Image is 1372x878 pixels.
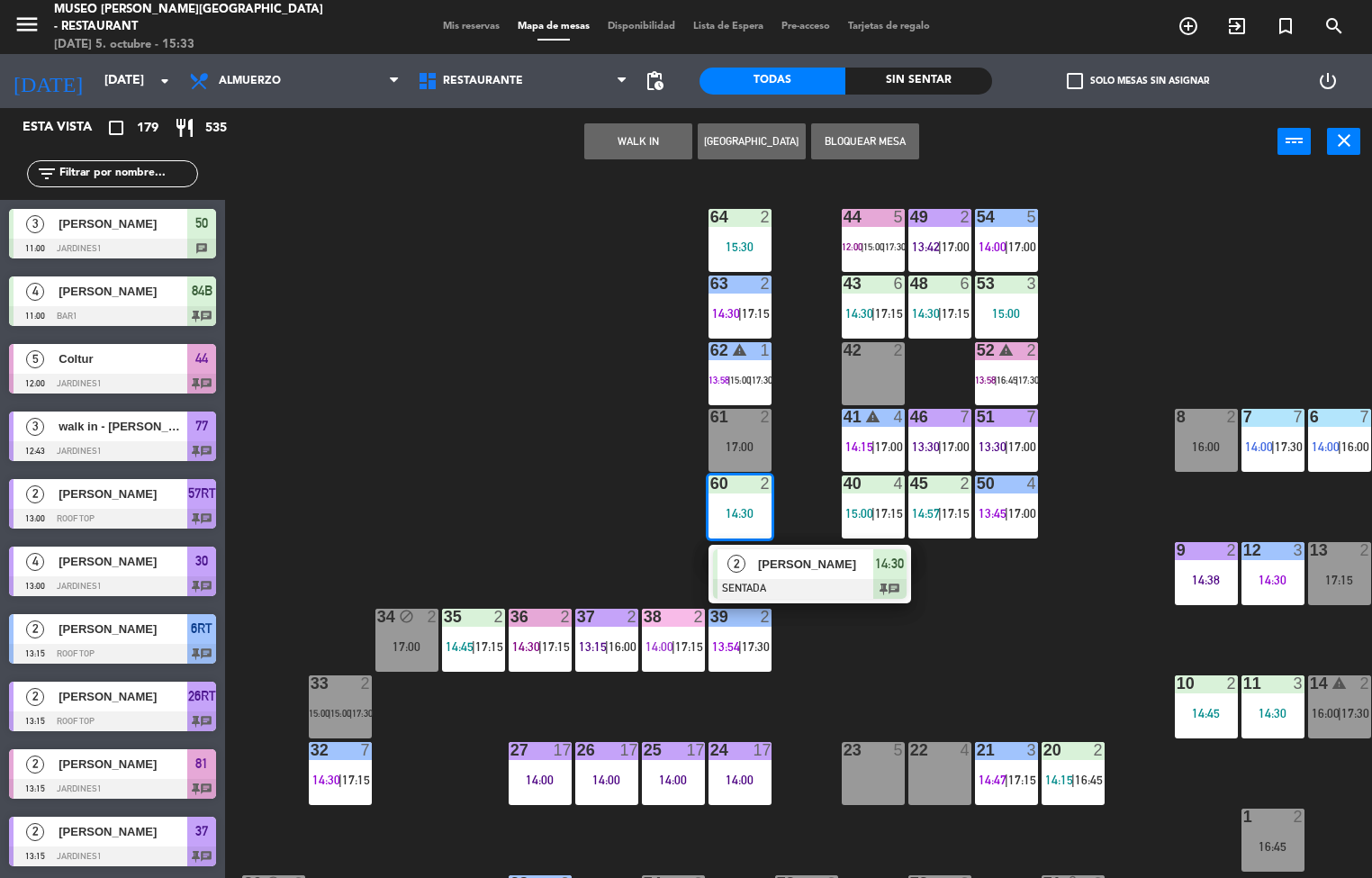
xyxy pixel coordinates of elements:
span: | [538,639,542,654]
span: 14:47 [979,773,1006,787]
span: 16:45 [1075,773,1103,787]
div: 6 [893,276,904,292]
span: 2 [26,485,44,503]
span: 14:30 [512,639,540,654]
span: 17:30 [742,639,770,654]
span: 17:15 [742,306,770,321]
span: | [938,439,942,454]
span: 15:00 [863,241,884,252]
span: [PERSON_NAME] [758,555,873,574]
div: 43 [844,276,844,292]
span: 13:30 [979,439,1006,454]
div: 54 [977,209,978,225]
span: | [1005,506,1008,520]
span: 17:15 [675,639,703,654]
span: | [1015,375,1018,385]
span: 57RT [188,483,216,504]
div: 2 [1226,409,1237,425]
div: 23 [844,742,844,758]
div: 2 [960,209,970,225]
div: 25 [644,742,645,758]
div: 2 [493,609,504,625]
span: 17:30 [1018,375,1039,385]
div: 2 [1226,675,1237,692]
i: crop_square [105,117,127,139]
div: 17:15 [1308,574,1371,586]
span: Mapa de mesas [509,22,599,32]
div: 2 [693,609,704,625]
i: search [1323,15,1345,37]
span: 26RT [188,685,216,707]
span: 15:00 [309,708,329,719]
span: | [749,375,752,385]
div: 4 [960,742,970,758]
span: 2 [26,688,44,706]
span: [PERSON_NAME] [59,822,187,841]
span: 14:30 [875,553,904,575]
div: 2 [427,609,438,625]
div: 17 [553,742,571,758]
span: 17:15 [875,306,903,321]
i: restaurant [174,117,195,139]
div: 48 [910,276,911,292]
span: 17:00 [1008,240,1036,254]
button: close [1327,128,1360,155]
span: walk in - [PERSON_NAME] [59,417,187,436]
div: 10 [1177,675,1178,692]
span: Disponibilidad [599,22,684,32]
i: block [399,609,414,624]
span: | [1338,439,1341,454]
span: | [1338,706,1341,720]
div: 7 [1243,409,1244,425]
span: 14:30 [712,306,740,321]
span: 14:45 [446,639,474,654]
span: 37 [195,820,208,842]
div: 14:00 [509,774,572,786]
span: | [605,639,609,654]
div: Esta vista [9,117,130,139]
div: 42 [844,342,844,358]
span: 6RT [191,618,212,639]
span: 13:58 [975,375,996,385]
span: 17:30 [1341,706,1369,720]
div: 2 [760,409,771,425]
span: 17:00 [1008,506,1036,520]
span: | [871,439,875,454]
span: 17:15 [1008,773,1036,787]
span: 3 [26,215,44,233]
i: filter_list [36,163,58,185]
span: 14:15 [1045,773,1073,787]
div: 12 [1243,542,1244,558]
i: warning [1331,675,1347,691]
div: 14:38 [1175,574,1238,586]
div: 7 [960,409,970,425]
div: 7 [1293,409,1304,425]
div: Museo [PERSON_NAME][GEOGRAPHIC_DATA] - Restaurant [54,1,329,36]
span: 14:30 [312,773,340,787]
div: 45 [910,475,911,492]
span: [PERSON_NAME] [59,214,187,233]
div: 17:00 [375,640,438,653]
span: [PERSON_NAME] [59,620,187,638]
span: | [672,639,675,654]
span: | [882,241,885,252]
div: 3 [1293,675,1304,692]
div: 14:30 [709,507,772,520]
div: 5 [893,742,904,758]
span: [PERSON_NAME] [59,755,187,774]
div: 4 [893,475,904,492]
i: arrow_drop_down [154,70,176,92]
span: 17:30 [885,241,906,252]
span: 14:00 [1312,439,1340,454]
span: 16:00 [609,639,636,654]
div: 14:45 [1175,707,1238,720]
span: 14:15 [845,439,873,454]
div: 40 [844,475,844,492]
div: 17 [753,742,771,758]
div: 17:00 [709,440,772,453]
div: 2 [1226,542,1237,558]
div: 38 [644,609,645,625]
